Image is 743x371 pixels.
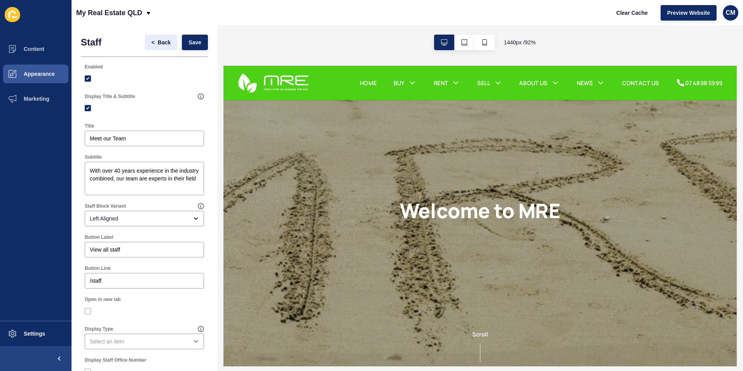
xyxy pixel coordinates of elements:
a: BUY [185,14,197,23]
a: HOME [149,14,167,23]
div: 07 4898 5999 [504,14,544,23]
div: open menu [85,211,204,226]
span: Preview Website [667,9,710,17]
label: Button Label [85,234,113,240]
button: Save [182,35,208,50]
span: Clear Cache [616,9,648,17]
label: Display Staff Office Number [85,357,147,363]
a: SELL [277,14,291,23]
label: Open in new tab [85,296,121,303]
h1: Staff [81,37,101,48]
button: <Back [145,35,178,50]
span: Save [188,38,201,46]
a: RENT [229,14,245,23]
div: open menu [85,334,204,349]
button: Clear Cache [610,5,654,21]
img: My Real Estate Queensland Logo [16,8,93,30]
a: 07 4898 5999 [494,14,544,23]
label: Button Link [85,265,111,271]
h1: Welcome to MRE [192,145,368,171]
label: Enabled [85,64,103,70]
textarea: With over 40 years experience in the industry combined, our team are experts in their field [86,163,203,194]
label: Title [85,123,94,129]
p: My Real Estate QLD [76,3,142,23]
a: CONTACT US [434,14,474,23]
a: NEWS [385,14,403,23]
label: Display Type [85,326,113,332]
span: Back [158,38,171,46]
label: Subtitle [85,154,102,160]
span: < [152,38,155,46]
span: CM [726,9,736,17]
label: Staff Block Variant [85,203,126,209]
button: Preview Website [661,5,717,21]
a: ABOUT US [323,14,353,23]
span: 1440 px / 92 % [504,38,536,46]
div: Scroll [3,288,556,323]
label: Display Title & Subtitle [85,93,135,100]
